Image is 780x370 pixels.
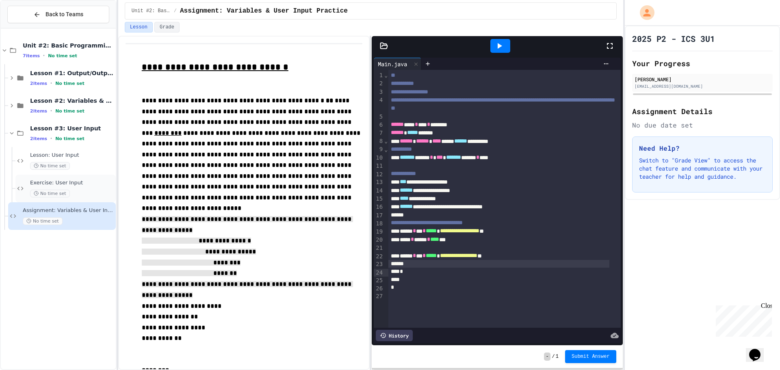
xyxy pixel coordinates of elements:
[635,83,770,89] div: [EMAIL_ADDRESS][DOMAIN_NAME]
[132,8,171,14] span: Unit #2: Basic Programming Concepts
[43,52,45,59] span: •
[3,3,56,52] div: Chat with us now!Close
[384,146,388,153] span: Fold line
[55,81,84,86] span: No time set
[631,3,656,22] div: My Account
[23,207,114,214] span: Assignment: Variables & User Input Practice
[713,302,772,337] iframe: chat widget
[374,203,384,211] div: 16
[30,162,70,170] span: No time set
[374,145,384,154] div: 9
[30,125,114,132] span: Lesson #3: User Input
[376,330,413,341] div: History
[556,353,559,360] span: 1
[23,42,114,49] span: Unit #2: Basic Programming Concepts
[374,58,421,70] div: Main.java
[374,154,384,162] div: 10
[746,338,772,362] iframe: chat widget
[374,260,384,268] div: 23
[565,350,616,363] button: Submit Answer
[374,269,384,277] div: 24
[30,152,114,159] span: Lesson: User Input
[632,33,715,44] h1: 2025 P2 - ICS 3U1
[50,135,52,142] span: •
[30,136,47,141] span: 2 items
[374,228,384,236] div: 19
[544,353,550,361] span: -
[30,190,70,197] span: No time set
[374,195,384,203] div: 15
[374,292,384,301] div: 27
[55,108,84,114] span: No time set
[374,178,384,186] div: 13
[632,58,773,69] h2: Your Progress
[45,10,83,19] span: Back to Teams
[180,6,348,16] span: Assignment: Variables & User Input Practice
[572,353,610,360] span: Submit Answer
[30,108,47,114] span: 2 items
[374,96,384,113] div: 4
[374,137,384,145] div: 8
[23,217,63,225] span: No time set
[374,187,384,195] div: 14
[125,22,153,32] button: Lesson
[23,53,40,58] span: 7 items
[50,80,52,87] span: •
[374,80,384,88] div: 2
[639,156,766,181] p: Switch to "Grade View" to access the chat feature and communicate with your teacher for help and ...
[30,180,114,186] span: Exercise: User Input
[374,236,384,244] div: 20
[174,8,177,14] span: /
[384,138,388,144] span: Fold line
[55,136,84,141] span: No time set
[154,22,180,32] button: Grade
[374,113,384,121] div: 5
[30,69,114,77] span: Lesson #1: Output/Output Formatting
[30,81,47,86] span: 2 items
[384,72,388,78] span: Fold line
[374,171,384,179] div: 12
[632,106,773,117] h2: Assignment Details
[374,71,384,80] div: 1
[374,121,384,129] div: 6
[374,244,384,252] div: 21
[374,129,384,137] div: 7
[374,277,384,285] div: 25
[374,88,384,96] div: 3
[7,6,109,23] button: Back to Teams
[374,220,384,228] div: 18
[374,60,411,68] div: Main.java
[30,97,114,104] span: Lesson #2: Variables & Data Types
[374,212,384,220] div: 17
[635,76,770,83] div: [PERSON_NAME]
[50,108,52,114] span: •
[374,162,384,170] div: 11
[48,53,77,58] span: No time set
[374,253,384,261] div: 22
[374,285,384,293] div: 26
[552,353,555,360] span: /
[632,120,773,130] div: No due date set
[639,143,766,153] h3: Need Help?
